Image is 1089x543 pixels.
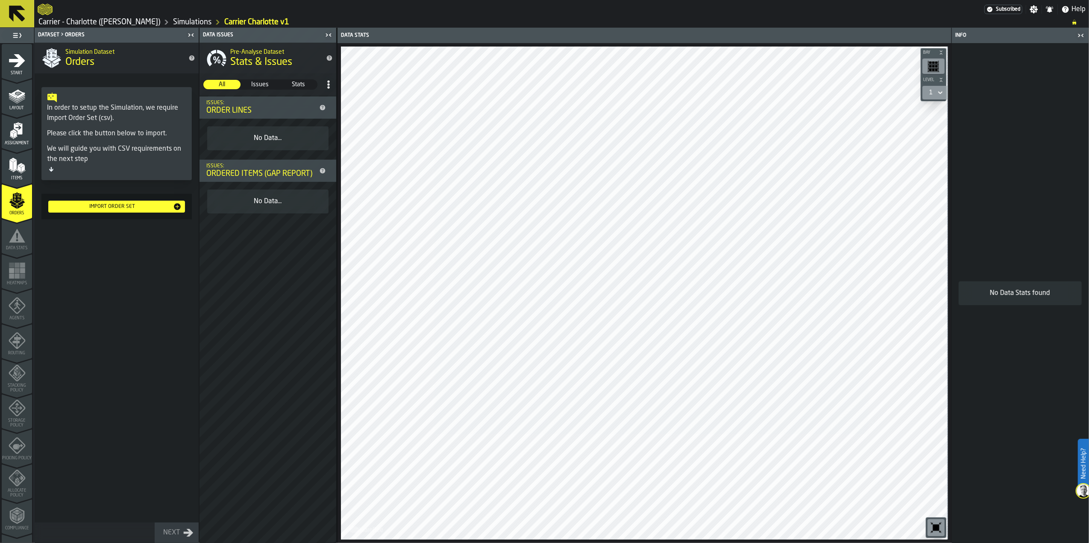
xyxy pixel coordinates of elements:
[206,106,316,115] div: Order Lines
[2,316,32,321] span: Agents
[36,32,185,38] div: Dataset > Orders
[280,80,317,89] div: thumb
[241,80,279,89] div: thumb
[2,141,32,146] span: Assignment
[35,28,199,43] header: Dataset > Orders
[206,169,316,178] div: Ordered Items (Gap Report)
[2,44,32,78] li: menu Start
[2,211,32,216] span: Orders
[996,6,1020,12] span: Subscribed
[2,289,32,323] li: menu Agents
[204,80,240,89] span: All
[2,246,32,251] span: Data Stats
[1026,5,1042,14] label: button-toggle-Settings
[2,456,32,461] span: Picking Policy
[200,43,336,73] div: title-Stats & Issues
[2,418,32,428] span: Storage Policy
[2,106,32,111] span: Layout
[47,144,186,164] p: We will guide you with CSV requirements on the next step
[1058,4,1089,15] label: button-toggle-Help
[214,133,322,143] div: No Data...
[926,517,946,538] div: button-toolbar-undefined
[926,88,945,98] div: DropdownMenuValue-1
[921,57,946,76] div: button-toolbar-undefined
[241,79,279,90] label: button-switch-multi-Issues
[2,114,32,148] li: menu Assignment
[966,288,1075,298] div: No Data Stats found
[230,47,319,55] h2: Sub Title
[1079,440,1088,488] label: Need Help?
[48,201,185,213] button: button-Import Order Set
[2,176,32,181] span: Items
[984,5,1022,14] div: Menu Subscription
[2,149,32,183] li: menu Items
[160,528,183,538] div: Next
[954,32,1075,38] div: Info
[929,521,943,534] svg: Reset zoom and position
[2,281,32,286] span: Heatmaps
[203,80,241,89] div: thumb
[323,30,335,40] label: button-toggle-Close me
[343,521,391,538] a: logo-header
[206,100,316,106] div: Issues:
[922,78,937,82] span: Level
[279,79,317,90] label: button-switch-multi-Stats
[200,28,336,43] header: Data Issues
[203,79,241,90] label: button-switch-multi-All
[2,464,32,498] li: menu Allocate Policy
[1075,30,1087,41] label: button-toggle-Close me
[35,43,199,73] div: title-Orders
[242,80,278,89] span: Issues
[2,383,32,393] span: Stacking Policy
[201,32,323,38] div: Data Issues
[339,32,646,38] div: Data Stats
[984,5,1022,14] a: link-to-/wh/i/e074fb63-00ea-4531-a7c9-ea0a191b3e4f/settings/billing
[2,429,32,463] li: menu Picking Policy
[2,79,32,113] li: menu Layout
[47,128,186,139] p: Please click the button below to import.
[2,184,32,218] li: menu Orders
[2,324,32,358] li: menu Routing
[185,30,197,40] label: button-toggle-Close me
[2,359,32,393] li: menu Stacking Policy
[929,89,933,96] div: DropdownMenuValue-1
[38,17,1086,27] nav: Breadcrumb
[214,196,322,207] div: No Data...
[38,2,53,17] a: logo-header
[206,163,316,169] div: Issues:
[280,80,317,89] span: Stats
[65,47,182,55] h2: Sub Title
[921,76,946,84] button: button-
[52,204,173,210] div: Import Order Set
[173,18,211,27] a: link-to-/wh/i/e074fb63-00ea-4531-a7c9-ea0a191b3e4f
[2,351,32,356] span: Routing
[2,488,32,498] span: Allocate Policy
[38,18,160,27] a: link-to-/wh/i/e074fb63-00ea-4531-a7c9-ea0a191b3e4f
[2,219,32,253] li: menu Data Stats
[338,28,951,43] header: Data Stats
[952,28,1089,43] header: Info
[65,55,94,69] span: Orders
[230,55,292,69] span: Stats & Issues
[224,18,289,27] a: link-to-/wh/i/e074fb63-00ea-4531-a7c9-ea0a191b3e4f/simulations/59be2d21-1d71-4b70-89a1-c25a5917033d
[2,71,32,76] span: Start
[2,29,32,41] label: button-toggle-Toggle Full Menu
[2,394,32,428] li: menu Storage Policy
[2,526,32,531] span: Compliance
[2,254,32,288] li: menu Heatmaps
[922,50,937,55] span: Bay
[155,523,199,543] button: button-Next
[1071,4,1086,15] span: Help
[47,103,186,123] p: In order to setup the Simulation, we require Import Order Set (csv).
[921,48,946,57] button: button-
[2,499,32,533] li: menu Compliance
[1042,5,1057,14] label: button-toggle-Notifications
